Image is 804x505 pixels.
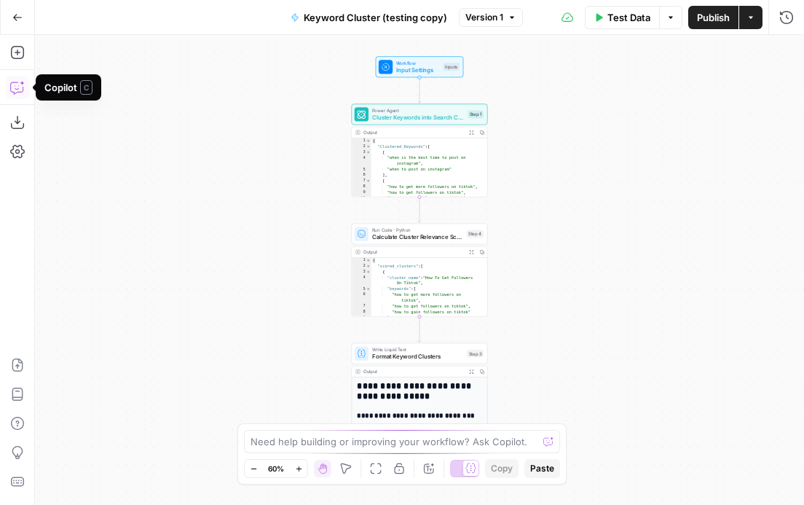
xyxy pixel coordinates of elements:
[468,111,484,119] div: Step 1
[465,11,503,24] span: Version 1
[351,103,487,197] div: Power AgentCluster Keywords into Search ClustersStep 1Output{ "Clustered_Keywords":[ [ "when is t...
[352,184,371,189] div: 8
[363,368,464,375] div: Output
[352,167,371,173] div: 5
[352,189,371,195] div: 9
[352,309,371,315] div: 8
[372,113,465,122] span: Cluster Keywords into Search Clusters
[607,10,650,25] span: Test Data
[352,269,371,275] div: 3
[372,352,463,361] span: Format Keyword Clusters
[352,195,371,201] div: 10
[44,80,92,95] div: Copilot
[524,459,560,478] button: Paste
[467,230,484,238] div: Step 4
[352,144,371,149] div: 2
[351,224,487,317] div: Run Code · PythonCalculate Cluster Relevance ScoresStep 4Output{ "scored_clusters":[ { "cluster_n...
[418,316,421,342] g: Edge from step_4 to step_3
[352,149,371,155] div: 3
[444,63,460,71] div: Inputs
[352,178,371,184] div: 7
[352,173,371,179] div: 6
[352,258,371,264] div: 1
[366,258,371,264] span: Toggle code folding, rows 1 through 39
[352,263,371,269] div: 2
[372,107,465,114] span: Power Agent
[304,10,447,25] span: Keyword Cluster (testing copy)
[396,60,440,67] span: Workflow
[366,263,371,269] span: Toggle code folding, rows 2 through 34
[366,286,371,292] span: Toggle code folding, rows 5 through 9
[268,463,284,474] span: 60%
[530,462,554,475] span: Paste
[459,8,523,27] button: Version 1
[352,155,371,167] div: 4
[366,269,371,275] span: Toggle code folding, rows 3 through 13
[352,292,371,304] div: 6
[352,315,371,321] div: 9
[396,66,440,74] span: Input Settings
[372,232,463,241] span: Calculate Cluster Relevance Scores
[418,197,421,222] g: Edge from step_1 to step_4
[688,6,738,29] button: Publish
[372,227,463,234] span: Run Code · Python
[80,80,92,95] span: C
[352,138,371,144] div: 1
[363,248,464,256] div: Output
[418,77,421,103] g: Edge from start to step_1
[352,275,371,286] div: 4
[366,144,371,149] span: Toggle code folding, rows 2 through 16
[491,462,513,475] span: Copy
[697,10,730,25] span: Publish
[351,56,487,77] div: WorkflowInput SettingsInputs
[352,286,371,292] div: 5
[585,6,659,29] button: Test Data
[363,129,464,136] div: Output
[467,350,484,358] div: Step 3
[366,178,371,184] span: Toggle code folding, rows 7 through 11
[366,149,371,155] span: Toggle code folding, rows 3 through 6
[372,346,463,353] span: Write Liquid Text
[282,6,456,29] button: Keyword Cluster (testing copy)
[366,138,371,144] span: Toggle code folding, rows 1 through 17
[485,459,519,478] button: Copy
[352,303,371,309] div: 7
